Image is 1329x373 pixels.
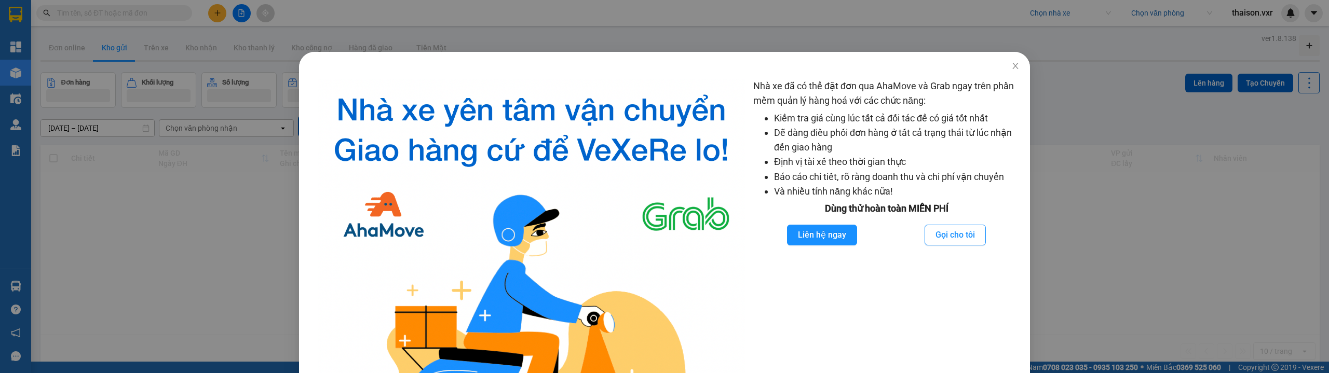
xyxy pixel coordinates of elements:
button: Close [1001,52,1030,81]
div: Dùng thử hoàn toàn MIỄN PHÍ [753,201,1020,216]
li: Và nhiều tính năng khác nữa! [774,184,1020,199]
button: Gọi cho tôi [925,225,986,245]
li: Dễ dàng điều phối đơn hàng ở tất cả trạng thái từ lúc nhận đến giao hàng [774,126,1020,155]
span: Liên hệ ngay [798,228,846,241]
li: Báo cáo chi tiết, rõ ràng doanh thu và chi phí vận chuyển [774,170,1020,184]
li: Định vị tài xế theo thời gian thực [774,155,1020,169]
span: Gọi cho tôi [935,228,975,241]
li: Kiểm tra giá cùng lúc tất cả đối tác để có giá tốt nhất [774,111,1020,126]
span: close [1011,62,1020,70]
button: Liên hệ ngay [787,225,857,245]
